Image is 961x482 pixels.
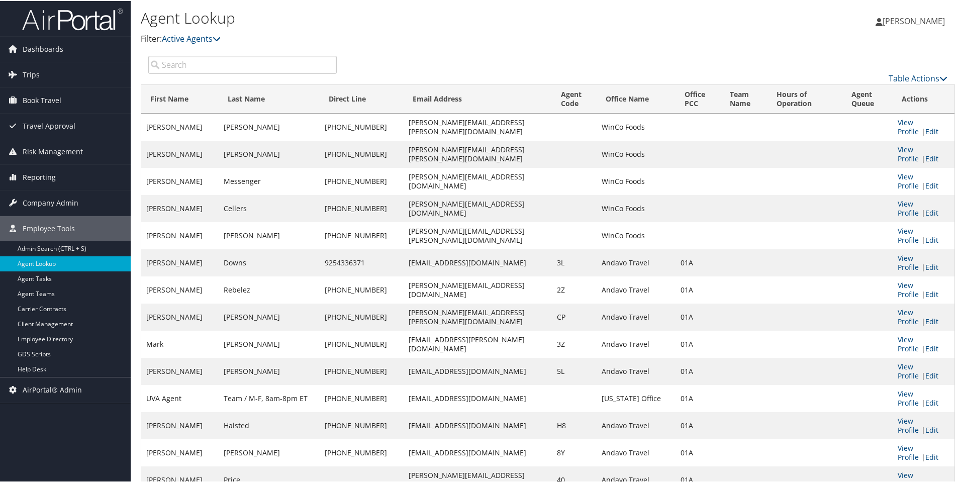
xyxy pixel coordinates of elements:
a: Edit [925,316,938,325]
td: [EMAIL_ADDRESS][DOMAIN_NAME] [404,248,551,275]
td: Downs [219,248,320,275]
td: [PERSON_NAME] [219,221,320,248]
th: Office Name: activate to sort column ascending [597,84,676,113]
td: [PERSON_NAME] [219,330,320,357]
td: [PERSON_NAME][EMAIL_ADDRESS][DOMAIN_NAME] [404,167,551,194]
td: 01A [676,275,721,303]
th: Team Name: activate to sort column ascending [721,84,767,113]
td: Andavo Travel [597,438,676,465]
img: airportal-logo.png [22,7,123,30]
td: | [893,248,954,275]
td: | [893,357,954,384]
td: [PHONE_NUMBER] [320,140,404,167]
td: [PERSON_NAME] [141,194,219,221]
td: [PHONE_NUMBER] [320,384,404,411]
td: [PHONE_NUMBER] [320,411,404,438]
td: 01A [676,384,721,411]
td: Andavo Travel [597,411,676,438]
td: Andavo Travel [597,248,676,275]
a: Edit [925,288,938,298]
td: Rebelez [219,275,320,303]
td: [EMAIL_ADDRESS][DOMAIN_NAME] [404,384,551,411]
td: Andavo Travel [597,330,676,357]
td: Andavo Travel [597,303,676,330]
td: [PERSON_NAME] [141,221,219,248]
a: View Profile [898,307,919,325]
td: | [893,167,954,194]
span: Dashboards [23,36,63,61]
td: 9254336371 [320,248,404,275]
a: Edit [925,261,938,271]
a: Edit [925,451,938,461]
a: View Profile [898,442,919,461]
th: Office PCC: activate to sort column descending [676,84,721,113]
th: Last Name: activate to sort column ascending [219,84,320,113]
a: Edit [925,207,938,217]
td: [PERSON_NAME] [141,248,219,275]
td: 01A [676,411,721,438]
a: Edit [925,153,938,162]
td: 5L [552,357,597,384]
td: Team / M-F, 8am-8pm ET [219,384,320,411]
td: [PHONE_NUMBER] [320,438,404,465]
a: Active Agents [162,32,221,43]
td: [PERSON_NAME] [141,275,219,303]
td: [EMAIL_ADDRESS][DOMAIN_NAME] [404,411,551,438]
td: [PERSON_NAME] [219,303,320,330]
td: 3Z [552,330,597,357]
td: [PERSON_NAME][EMAIL_ADDRESS][PERSON_NAME][DOMAIN_NAME] [404,113,551,140]
td: [PERSON_NAME] [141,438,219,465]
a: View Profile [898,415,919,434]
td: 01A [676,357,721,384]
td: [PERSON_NAME][EMAIL_ADDRESS][PERSON_NAME][DOMAIN_NAME] [404,303,551,330]
td: | [893,384,954,411]
h1: Agent Lookup [141,7,684,28]
td: [PERSON_NAME] [141,303,219,330]
td: 01A [676,303,721,330]
a: View Profile [898,388,919,407]
a: Table Actions [889,72,947,83]
span: Reporting [23,164,56,189]
td: | [893,140,954,167]
p: Filter: [141,32,684,45]
td: 01A [676,248,721,275]
td: | [893,411,954,438]
th: Actions [893,84,954,113]
td: [PHONE_NUMBER] [320,275,404,303]
td: [EMAIL_ADDRESS][DOMAIN_NAME] [404,357,551,384]
a: Edit [925,234,938,244]
td: WinCo Foods [597,167,676,194]
td: [PERSON_NAME] [219,140,320,167]
a: View Profile [898,198,919,217]
th: Agent Code: activate to sort column ascending [552,84,597,113]
a: View Profile [898,171,919,189]
td: Cellers [219,194,320,221]
span: AirPortal® Admin [23,376,82,402]
th: Hours of Operation: activate to sort column ascending [767,84,842,113]
td: Andavo Travel [597,357,676,384]
a: View Profile [898,225,919,244]
th: Agent Queue: activate to sort column ascending [842,84,893,113]
td: | [893,113,954,140]
span: Trips [23,61,40,86]
td: | [893,330,954,357]
span: Company Admin [23,189,78,215]
td: 01A [676,330,721,357]
td: [PHONE_NUMBER] [320,330,404,357]
td: 3L [552,248,597,275]
td: 2Z [552,275,597,303]
td: [PHONE_NUMBER] [320,303,404,330]
a: Edit [925,126,938,135]
a: View Profile [898,117,919,135]
span: Risk Management [23,138,83,163]
td: 01A [676,438,721,465]
span: Travel Approval [23,113,75,138]
td: [PERSON_NAME] [141,411,219,438]
td: [PHONE_NUMBER] [320,113,404,140]
span: Employee Tools [23,215,75,240]
td: WinCo Foods [597,221,676,248]
td: WinCo Foods [597,194,676,221]
a: Edit [925,397,938,407]
td: [PERSON_NAME][EMAIL_ADDRESS][DOMAIN_NAME] [404,275,551,303]
td: Mark [141,330,219,357]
